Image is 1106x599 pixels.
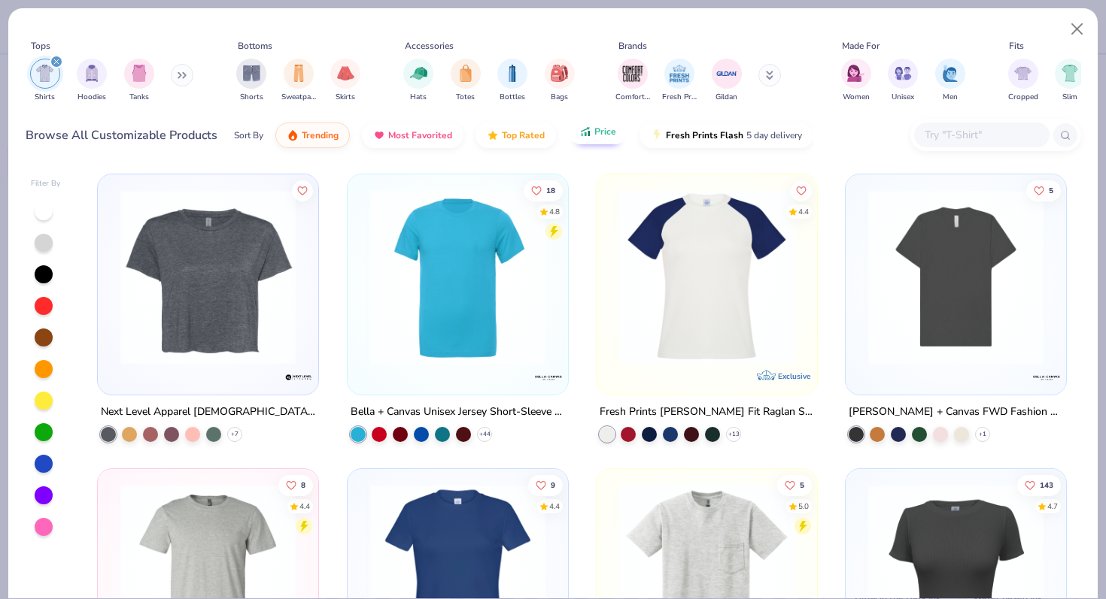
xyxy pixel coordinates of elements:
img: Cropped Image [1014,65,1032,82]
button: filter button [935,59,965,103]
span: Shorts [240,92,263,103]
img: Skirts Image [337,65,354,82]
button: filter button [545,59,575,103]
span: Top Rated [502,129,545,141]
img: Bella + Canvas logo [1032,362,1062,392]
div: filter for Slim [1055,59,1085,103]
button: Close [1063,15,1092,44]
span: 9 [550,482,555,489]
img: c38c874d-42b5-4d71-8780-7fdc484300a7 [113,189,303,365]
img: Shirts Image [36,65,53,82]
button: filter button [615,59,650,103]
img: Slim Image [1062,65,1078,82]
img: Unisex Image [895,65,912,82]
img: 21f585b9-bb5d-454e-ad73-31b06e5e9bdc [553,189,743,365]
div: filter for Cropped [1008,59,1038,103]
button: filter button [124,59,154,103]
button: Like [791,180,812,201]
span: Skirts [336,92,355,103]
button: Like [292,180,313,201]
span: + 13 [728,430,739,439]
div: filter for Sweatpants [281,59,316,103]
button: Like [278,475,313,496]
span: 143 [1040,482,1053,489]
span: Shirts [35,92,55,103]
button: filter button [1008,59,1038,103]
span: + 44 [479,430,490,439]
span: Bottles [500,92,525,103]
div: filter for Bottles [497,59,527,103]
div: filter for Fresh Prints [662,59,697,103]
img: Gildan Image [716,62,738,85]
img: flash.gif [651,129,663,141]
div: Made For [842,39,880,53]
button: Most Favorited [362,123,463,148]
button: filter button [330,59,360,103]
img: Hoodies Image [84,65,100,82]
button: filter button [712,59,742,103]
span: Hoodies [77,92,106,103]
img: Bags Image [551,65,567,82]
button: filter button [1055,59,1085,103]
span: Tanks [129,92,149,103]
span: Trending [302,129,339,141]
div: 4.4 [299,501,310,513]
input: Try "T-Shirt" [923,126,1039,144]
span: Unisex [892,92,914,103]
div: filter for Skirts [330,59,360,103]
button: filter button [77,59,107,103]
div: filter for Shorts [236,59,266,103]
span: Men [943,92,958,103]
img: 44fdc587-2d6a-47aa-a785-3aaf2b23d849 [802,189,992,365]
div: 4.4 [548,501,559,513]
button: filter button [403,59,433,103]
img: Totes Image [457,65,474,82]
span: Totes [456,92,475,103]
div: filter for Gildan [712,59,742,103]
button: Like [1026,180,1061,201]
div: filter for Bags [545,59,575,103]
img: Hats Image [410,65,427,82]
img: 10a0a8bf-8f21-4ecd-81c8-814f1e31d243 [363,189,553,365]
div: filter for Men [935,59,965,103]
button: filter button [30,59,60,103]
button: filter button [841,59,871,103]
img: Bottles Image [504,65,521,82]
button: Like [523,180,562,201]
div: filter for Hoodies [77,59,107,103]
div: Fresh Prints [PERSON_NAME] Fit Raglan Shirt [600,403,814,422]
span: Cropped [1008,92,1038,103]
div: Sort By [234,129,263,142]
span: Women [843,92,870,103]
span: Hats [410,92,427,103]
button: Like [527,475,562,496]
img: Next Level Apparel logo [284,362,314,392]
span: Fresh Prints Flash [666,129,743,141]
button: filter button [497,59,527,103]
span: 5 [800,482,804,489]
div: [PERSON_NAME] + Canvas FWD Fashion Heavyweight Street Tee [849,403,1063,422]
span: Bags [551,92,568,103]
div: filter for Hats [403,59,433,103]
div: Next Level Apparel [DEMOGRAPHIC_DATA]' Festival Cali Crop T-Shirt [101,403,315,422]
button: filter button [888,59,918,103]
div: filter for Shirts [30,59,60,103]
div: Browse All Customizable Products [26,126,217,144]
span: + 1 [979,430,986,439]
img: Tanks Image [131,65,147,82]
div: Bella + Canvas Unisex Jersey Short-Sleeve T-Shirt [351,403,565,422]
div: filter for Totes [451,59,481,103]
div: filter for Comfort Colors [615,59,650,103]
div: filter for Unisex [888,59,918,103]
div: Tops [31,39,50,53]
img: Sweatpants Image [290,65,307,82]
button: filter button [662,59,697,103]
span: Sweatpants [281,92,316,103]
div: filter for Tanks [124,59,154,103]
div: 5.0 [798,501,809,513]
span: Most Favorited [388,129,452,141]
div: 4.8 [548,206,559,217]
img: Men Image [942,65,959,82]
button: Price [568,119,627,144]
span: + 7 [231,430,239,439]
